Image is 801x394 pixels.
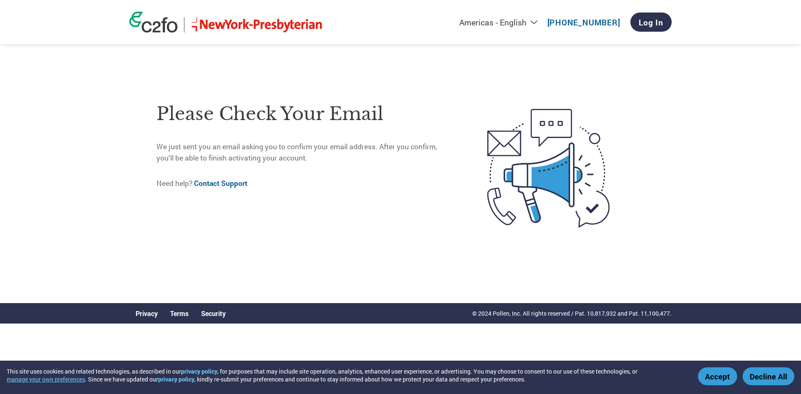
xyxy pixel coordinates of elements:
[201,309,226,318] a: Security
[156,100,452,128] h1: Please check your email
[698,367,737,385] button: Accept
[472,309,672,318] p: © 2024 Pollen, Inc. All rights reserved / Pat. 10,817,932 and Pat. 11,100,477.
[743,367,794,385] button: Decline All
[136,309,158,318] a: Privacy
[156,141,452,163] p: We just sent you an email asking you to confirm your email address. After you confirm, you’ll be ...
[158,375,194,383] a: privacy policy
[452,94,645,242] img: open-email
[170,309,189,318] a: Terms
[181,367,217,375] a: privacy policy
[7,367,686,383] div: This site uses cookies and related technologies, as described in our , for purposes that may incl...
[156,178,452,189] p: Need help?
[194,178,247,188] a: Contact Support
[7,375,85,383] button: manage your own preferences
[630,13,672,32] a: Log In
[547,17,620,28] a: [PHONE_NUMBER]
[129,12,178,33] img: c2fo logo
[191,17,323,33] img: NewYork-Presbyterian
